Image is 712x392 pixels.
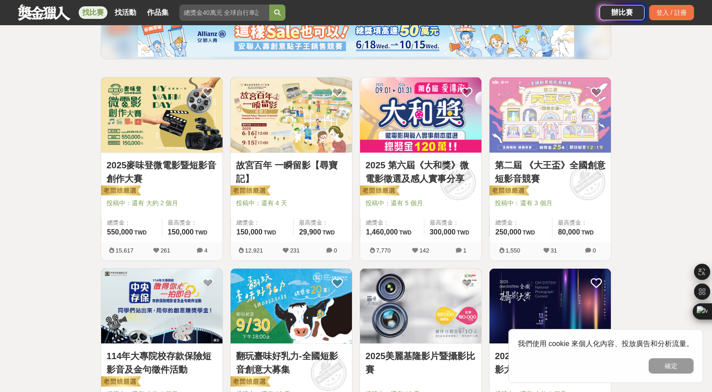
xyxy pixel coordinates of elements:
span: 最高獎金： [168,218,217,227]
span: TWD [322,230,334,236]
span: TWD [134,230,147,236]
span: 80,000 [558,228,580,236]
a: Cover Image [489,77,611,153]
img: Cover Image [360,77,481,153]
span: 投稿中：還有 4 天 [236,198,347,208]
img: 老闆娘嚴選 [488,185,529,198]
span: 300,000 [430,228,456,236]
span: 150,000 [168,228,194,236]
img: Cover Image [489,77,611,153]
span: TWD [399,230,411,236]
span: 最高獎金： [430,218,476,227]
a: 作品集 [143,6,172,19]
img: Cover Image [489,269,611,344]
span: 15,617 [116,247,133,254]
span: 1,460,000 [366,228,398,236]
span: 150,000 [236,228,263,236]
span: 總獎金： [495,218,547,227]
img: cf4fb443-4ad2-4338-9fa3-b46b0bf5d316.png [138,16,574,57]
span: TWD [264,230,276,236]
span: TWD [523,230,535,236]
span: 投稿中：還有 3 個月 [495,198,605,208]
a: Cover Image [360,77,481,153]
span: 31 [551,247,557,254]
span: 0 [334,247,337,254]
span: 12,921 [245,247,263,254]
span: 250,000 [495,228,521,236]
a: 第二屆 《大王盃》全國創意短影音競賽 [495,158,605,185]
span: 4 [204,247,207,254]
button: 確定 [649,358,694,374]
img: Cover Image [101,77,222,153]
img: 老闆娘嚴選 [358,185,400,198]
span: 0 [592,247,596,254]
a: 2025 OM SYSTEM全國攝影大賽 [495,349,605,376]
span: 261 [160,247,170,254]
span: 總獎金： [236,218,288,227]
a: 故宮百年 一瞬留影【尋寶記】 [236,158,347,185]
a: 2025 第六屆《大和獎》微電影徵選及感人實事分享 [365,158,476,185]
span: TWD [457,230,469,236]
span: 投稿中：還有 5 個月 [365,198,476,208]
a: Cover Image [101,77,222,153]
a: 2025美麗基隆影片暨攝影比賽 [365,349,476,376]
div: 登入 / 註冊 [649,5,694,20]
a: 2025麥味登微電影暨短影音創作大賽 [107,158,217,185]
a: 114年大專院校存款保險短影音及金句徵件活動 [107,349,217,376]
span: TWD [581,230,593,236]
span: 7,770 [376,247,391,254]
a: 翻玩臺味好乳力-全國短影音創意大募集 [236,349,347,376]
span: 我們使用 cookie 來個人化內容、投放廣告和分析流量。 [518,340,694,347]
span: 231 [290,247,300,254]
img: Cover Image [101,269,222,344]
span: 最高獎金： [299,218,347,227]
a: 找活動 [111,6,140,19]
input: 總獎金40萬元 全球自行車設計比賽 [179,5,269,21]
span: 總獎金： [366,218,418,227]
img: Cover Image [231,269,352,344]
img: 老闆娘嚴選 [99,185,141,198]
img: Cover Image [231,77,352,153]
span: 142 [419,247,429,254]
a: 找比賽 [79,6,107,19]
span: 投稿中：還有 大約 2 個月 [107,198,217,208]
span: 550,000 [107,228,133,236]
span: 1 [463,247,466,254]
img: 老闆娘嚴選 [99,376,141,388]
span: 29,900 [299,228,321,236]
img: 老闆娘嚴選 [229,376,270,388]
span: 總獎金： [107,218,156,227]
img: Cover Image [360,269,481,344]
img: 老闆娘嚴選 [229,185,270,198]
a: 辦比賽 [600,5,645,20]
span: 最高獎金： [558,218,605,227]
span: TWD [195,230,207,236]
a: Cover Image [231,77,352,153]
span: 1,550 [506,247,521,254]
